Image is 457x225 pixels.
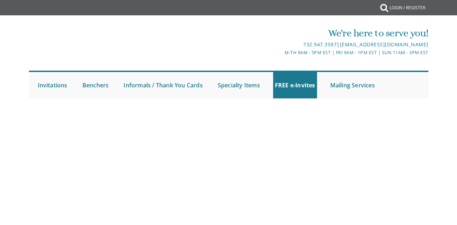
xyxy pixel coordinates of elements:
div: | [162,40,428,49]
a: Informals / Thank You Cards [122,72,204,98]
a: Benchers [81,72,111,98]
a: Invitations [36,72,69,98]
a: FREE e-Invites [273,72,317,98]
a: 732.947.3597 [303,41,337,48]
div: M-Th 9am - 5pm EST | Fri 9am - 1pm EST | Sun 11am - 3pm EST [162,49,428,56]
a: [EMAIL_ADDRESS][DOMAIN_NAME] [340,41,428,48]
div: We're here to serve you! [162,26,428,40]
a: Specialty Items [216,72,262,98]
a: Mailing Services [328,72,377,98]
